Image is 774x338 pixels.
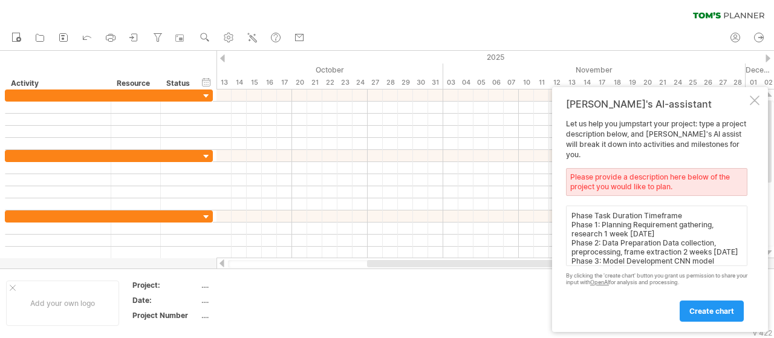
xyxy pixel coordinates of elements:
div: Friday, 14 November 2025 [579,76,594,89]
div: Wednesday, 15 October 2025 [247,76,262,89]
div: Monday, 1 December 2025 [746,76,761,89]
div: Activity [11,77,104,89]
div: Tuesday, 21 October 2025 [307,76,322,89]
div: Please provide a description here below of the project you would like to plan. [566,168,747,196]
a: OpenAI [590,279,609,285]
div: Tuesday, 14 October 2025 [232,76,247,89]
div: Thursday, 23 October 2025 [337,76,353,89]
div: Monday, 20 October 2025 [292,76,307,89]
div: .... [201,280,303,290]
div: November 2025 [443,63,746,76]
div: Thursday, 20 November 2025 [640,76,655,89]
div: Friday, 17 October 2025 [277,76,292,89]
div: Thursday, 6 November 2025 [489,76,504,89]
div: Resource [117,77,154,89]
div: Monday, 13 October 2025 [216,76,232,89]
div: Friday, 21 November 2025 [655,76,670,89]
div: Monday, 10 November 2025 [519,76,534,89]
div: Wednesday, 26 November 2025 [700,76,715,89]
div: Tuesday, 11 November 2025 [534,76,549,89]
div: Monday, 17 November 2025 [594,76,610,89]
div: By clicking the 'create chart' button you grant us permission to share your input with for analys... [566,273,747,286]
div: Wednesday, 22 October 2025 [322,76,337,89]
div: Thursday, 30 October 2025 [413,76,428,89]
div: v 422 [753,328,772,337]
div: Project: [132,280,199,290]
div: Wednesday, 19 November 2025 [625,76,640,89]
div: Wednesday, 29 October 2025 [398,76,413,89]
div: Project Number [132,310,199,320]
div: Thursday, 16 October 2025 [262,76,277,89]
div: Tuesday, 4 November 2025 [458,76,473,89]
div: Wednesday, 5 November 2025 [473,76,489,89]
div: [PERSON_NAME]'s AI-assistant [566,98,747,110]
div: Thursday, 13 November 2025 [564,76,579,89]
div: Friday, 24 October 2025 [353,76,368,89]
div: Monday, 24 November 2025 [670,76,685,89]
div: Thursday, 27 November 2025 [715,76,730,89]
div: Status [166,77,193,89]
div: .... [201,295,303,305]
div: Let us help you jumpstart your project: type a project description below, and [PERSON_NAME]'s AI ... [566,119,747,321]
div: .... [201,310,303,320]
span: create chart [689,307,734,316]
a: create chart [680,301,744,322]
div: Tuesday, 18 November 2025 [610,76,625,89]
div: Friday, 7 November 2025 [504,76,519,89]
div: Friday, 28 November 2025 [730,76,746,89]
div: Wednesday, 12 November 2025 [549,76,564,89]
div: Add your own logo [6,281,119,326]
div: Tuesday, 25 November 2025 [685,76,700,89]
div: Friday, 31 October 2025 [428,76,443,89]
div: Date: [132,295,199,305]
div: October 2025 [96,63,443,76]
div: Monday, 27 October 2025 [368,76,383,89]
div: Tuesday, 28 October 2025 [383,76,398,89]
div: Monday, 3 November 2025 [443,76,458,89]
